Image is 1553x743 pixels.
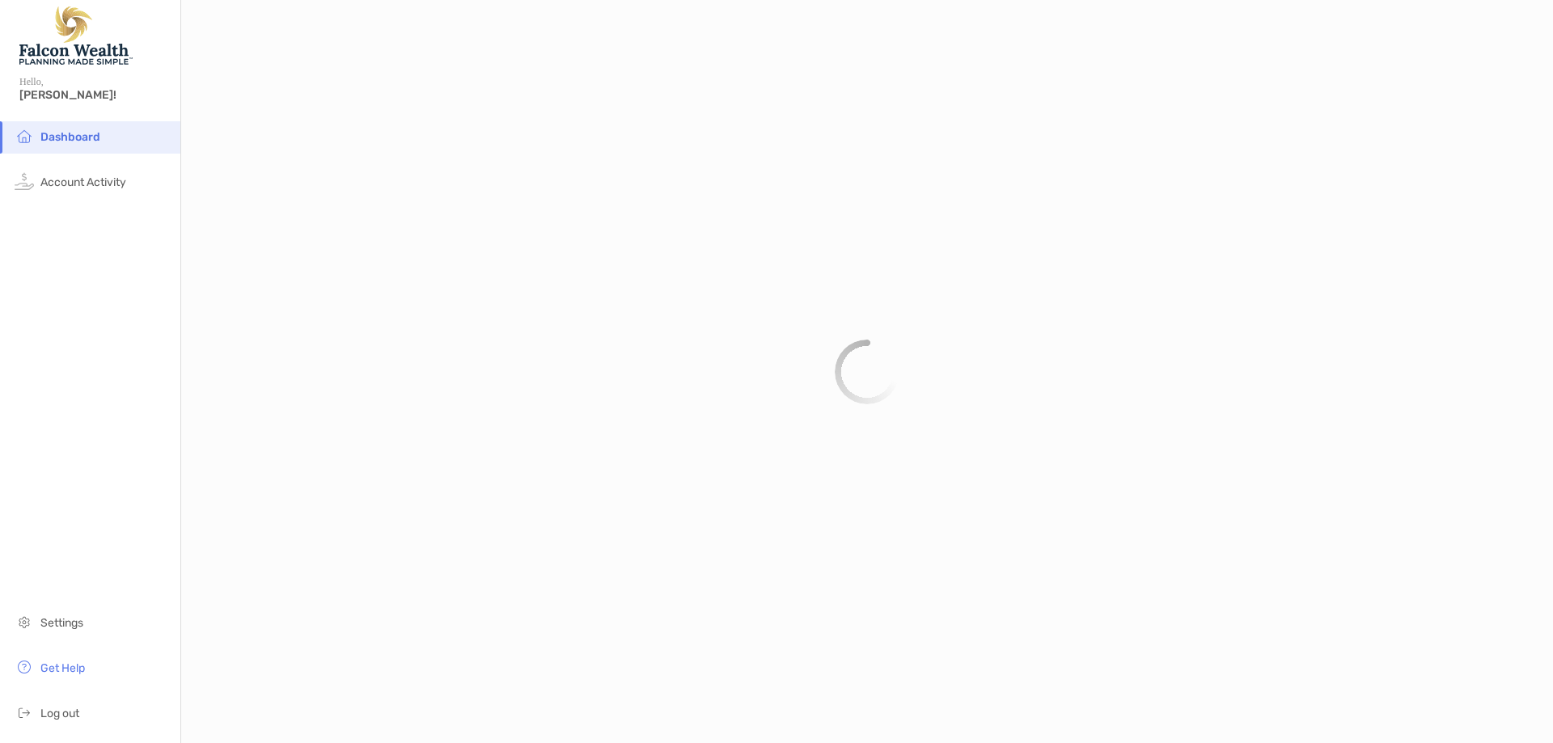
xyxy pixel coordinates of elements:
span: Account Activity [40,175,126,189]
img: Falcon Wealth Planning Logo [19,6,133,65]
img: household icon [15,126,34,146]
img: settings icon [15,612,34,631]
img: activity icon [15,171,34,191]
span: Log out [40,707,79,720]
img: get-help icon [15,657,34,677]
span: Dashboard [40,130,100,144]
span: [PERSON_NAME]! [19,88,171,102]
span: Get Help [40,661,85,675]
span: Settings [40,616,83,630]
img: logout icon [15,703,34,722]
